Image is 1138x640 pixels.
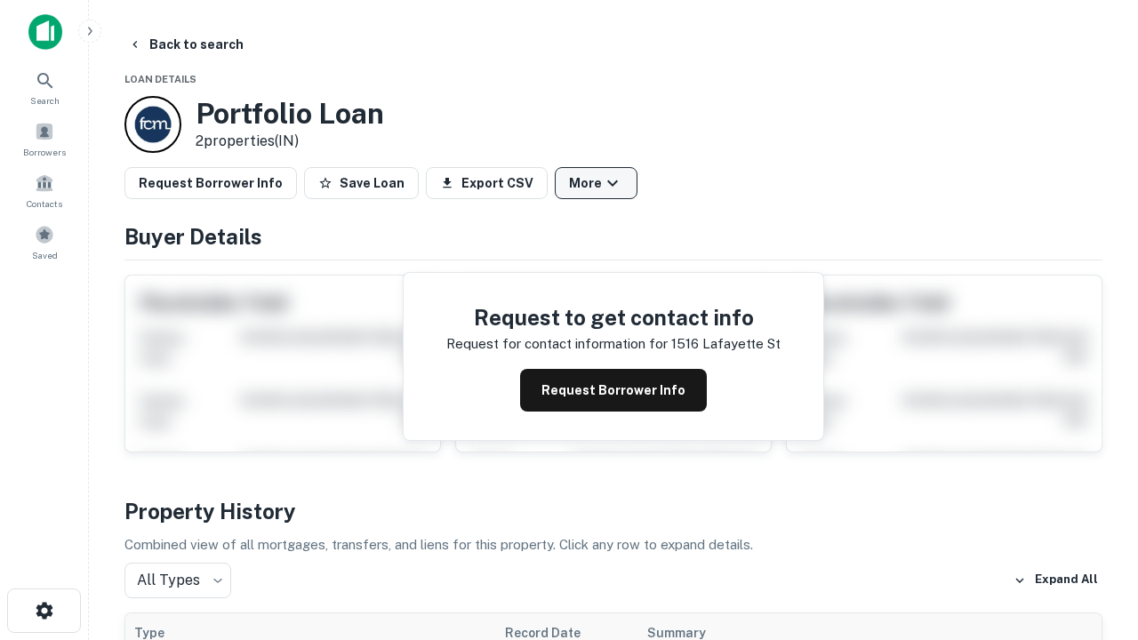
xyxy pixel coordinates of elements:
h4: Buyer Details [124,220,1102,252]
p: Combined view of all mortgages, transfers, and liens for this property. Click any row to expand d... [124,534,1102,556]
iframe: Chat Widget [1049,441,1138,526]
span: Contacts [27,196,62,211]
button: Export CSV [426,167,548,199]
a: Saved [5,218,84,266]
p: Request for contact information for [446,333,668,355]
span: Borrowers [23,145,66,159]
p: 2 properties (IN) [196,131,384,152]
h4: Request to get contact info [446,301,781,333]
p: 1516 lafayette st [671,333,781,355]
span: Loan Details [124,74,196,84]
h3: Portfolio Loan [196,97,384,131]
h4: Property History [124,495,1102,527]
span: Search [30,93,60,108]
span: Saved [32,248,58,262]
div: All Types [124,563,231,598]
button: Expand All [1009,567,1102,594]
button: Save Loan [304,167,419,199]
button: Back to search [121,28,251,60]
a: Contacts [5,166,84,214]
button: More [555,167,637,199]
button: Request Borrower Info [520,369,707,412]
button: Request Borrower Info [124,167,297,199]
a: Search [5,63,84,111]
img: capitalize-icon.png [28,14,62,50]
a: Borrowers [5,115,84,163]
